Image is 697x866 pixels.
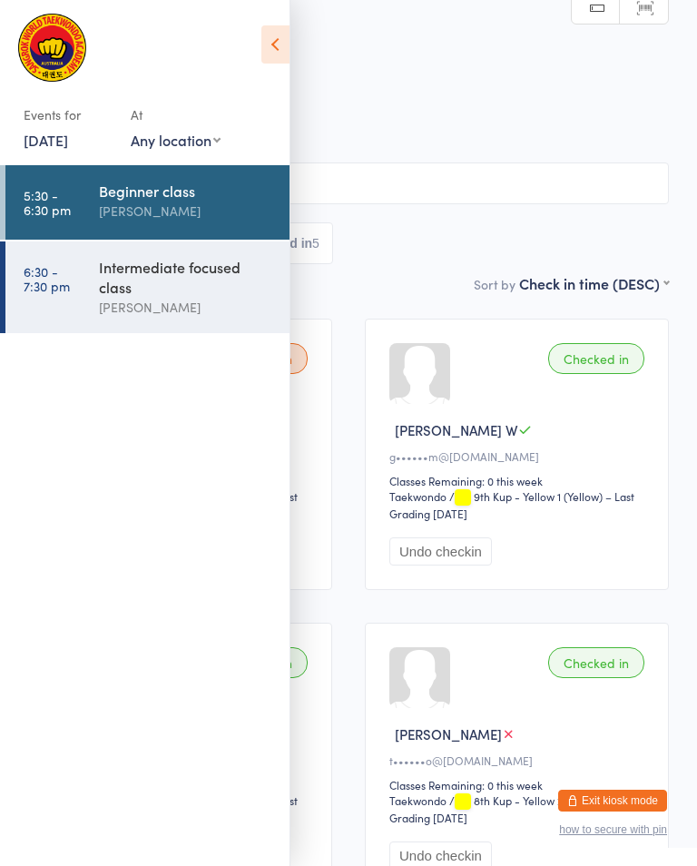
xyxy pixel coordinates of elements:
[395,420,518,439] span: [PERSON_NAME] W
[18,14,86,82] img: Sangrok World Taekwondo Academy
[312,236,319,251] div: 5
[389,448,650,464] div: g••••••m@[DOMAIN_NAME]
[559,823,667,836] button: how to secure with pin
[28,83,641,101] span: [PERSON_NAME]
[389,488,634,521] span: / 9th Kup - Yellow 1 (Yellow) – Last Grading [DATE]
[389,777,650,792] div: Classes Remaining: 0 this week
[99,257,274,297] div: Intermediate focused class
[28,101,641,119] span: [PERSON_NAME]
[519,273,669,293] div: Check in time (DESC)
[99,201,274,221] div: [PERSON_NAME]
[389,488,447,504] div: Taekwondo
[24,100,113,130] div: Events for
[28,119,669,137] span: Taekwondo
[395,724,502,743] span: [PERSON_NAME]
[389,537,492,566] button: Undo checkin
[389,792,447,808] div: Taekwondo
[548,647,644,678] div: Checked in
[24,188,71,217] time: 5:30 - 6:30 pm
[28,64,641,83] span: [DATE] 5:30pm
[474,275,515,293] label: Sort by
[28,162,669,204] input: Search
[99,181,274,201] div: Beginner class
[389,473,650,488] div: Classes Remaining: 0 this week
[99,297,274,318] div: [PERSON_NAME]
[558,790,667,812] button: Exit kiosk mode
[389,753,650,768] div: t••••••o@[DOMAIN_NAME]
[28,25,669,55] h2: Beginner class Check-in
[131,100,221,130] div: At
[5,165,290,240] a: 5:30 -6:30 pmBeginner class[PERSON_NAME]
[24,264,70,293] time: 6:30 - 7:30 pm
[5,241,290,333] a: 6:30 -7:30 pmIntermediate focused class[PERSON_NAME]
[389,792,643,825] span: / 8th Kup - Yellow 2 (Orange) – Last Grading [DATE]
[548,343,644,374] div: Checked in
[24,130,68,150] a: [DATE]
[131,130,221,150] div: Any location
